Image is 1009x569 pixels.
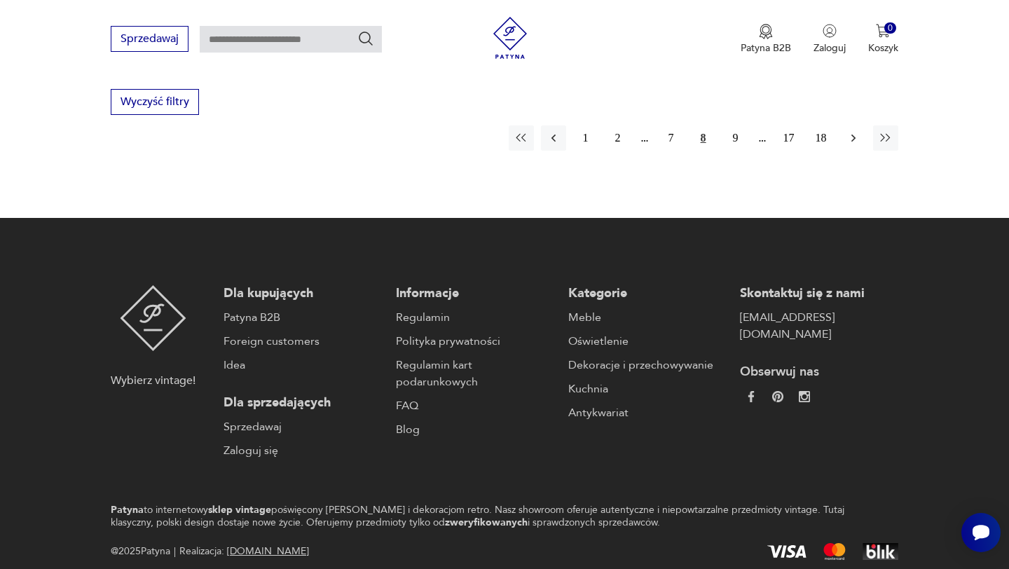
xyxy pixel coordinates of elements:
button: 18 [809,125,834,151]
p: Patyna B2B [741,41,791,55]
strong: zweryfikowanych [445,516,528,529]
a: Regulamin kart podarunkowych [396,357,554,390]
img: Ikonka użytkownika [823,24,837,38]
img: Patyna - sklep z meblami i dekoracjami vintage [489,17,531,59]
button: Szukaj [357,30,374,47]
iframe: Smartsupp widget button [961,513,1001,552]
div: | [174,543,176,560]
p: Wybierz vintage! [111,372,195,389]
span: Realizacja: [179,543,309,560]
button: Zaloguj [814,24,846,55]
img: c2fd9cf7f39615d9d6839a72ae8e59e5.webp [799,391,810,402]
button: 0Koszyk [868,24,898,55]
img: Ikona medalu [759,24,773,39]
div: 0 [884,22,896,34]
button: Patyna B2B [741,24,791,55]
a: Blog [396,421,554,438]
img: Patyna - sklep z meblami i dekoracjami vintage [120,285,186,351]
a: Polityka prywatności [396,333,554,350]
button: 17 [776,125,802,151]
a: Sprzedawaj [224,418,382,435]
a: Antykwariat [568,404,727,421]
a: Dekoracje i przechowywanie [568,357,727,373]
a: Idea [224,357,382,373]
button: 2 [605,125,631,151]
p: Zaloguj [814,41,846,55]
strong: Patyna [111,503,144,516]
strong: sklep vintage [208,503,271,516]
a: Regulamin [396,309,554,326]
p: Skontaktuj się z nami [740,285,898,302]
a: FAQ [396,397,554,414]
img: Mastercard [823,543,846,560]
img: Visa [767,545,806,558]
a: Ikona medaluPatyna B2B [741,24,791,55]
span: @ 2025 Patyna [111,543,170,560]
img: Ikona koszyka [876,24,890,38]
p: Dla kupujących [224,285,382,302]
button: 8 [691,125,716,151]
p: Kategorie [568,285,727,302]
a: Oświetlenie [568,333,727,350]
img: da9060093f698e4c3cedc1453eec5031.webp [746,391,757,402]
a: Foreign customers [224,333,382,350]
button: 9 [723,125,748,151]
p: Informacje [396,285,554,302]
p: Dla sprzedających [224,395,382,411]
button: 7 [659,125,684,151]
button: Sprzedawaj [111,26,188,52]
a: Patyna B2B [224,309,382,326]
p: to internetowy poświęcony [PERSON_NAME] i dekoracjom retro. Nasz showroom oferuje autentyczne i n... [111,504,849,529]
a: Zaloguj się [224,442,382,459]
button: Wyczyść filtry [111,89,199,115]
p: Obserwuj nas [740,364,898,381]
a: Meble [568,309,727,326]
p: Koszyk [868,41,898,55]
a: Sprzedawaj [111,35,188,45]
img: 37d27d81a828e637adc9f9cb2e3d3a8a.webp [772,391,783,402]
a: [DOMAIN_NAME] [227,544,309,558]
button: 1 [573,125,598,151]
a: Kuchnia [568,381,727,397]
img: BLIK [863,543,898,560]
a: [EMAIL_ADDRESS][DOMAIN_NAME] [740,309,898,343]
